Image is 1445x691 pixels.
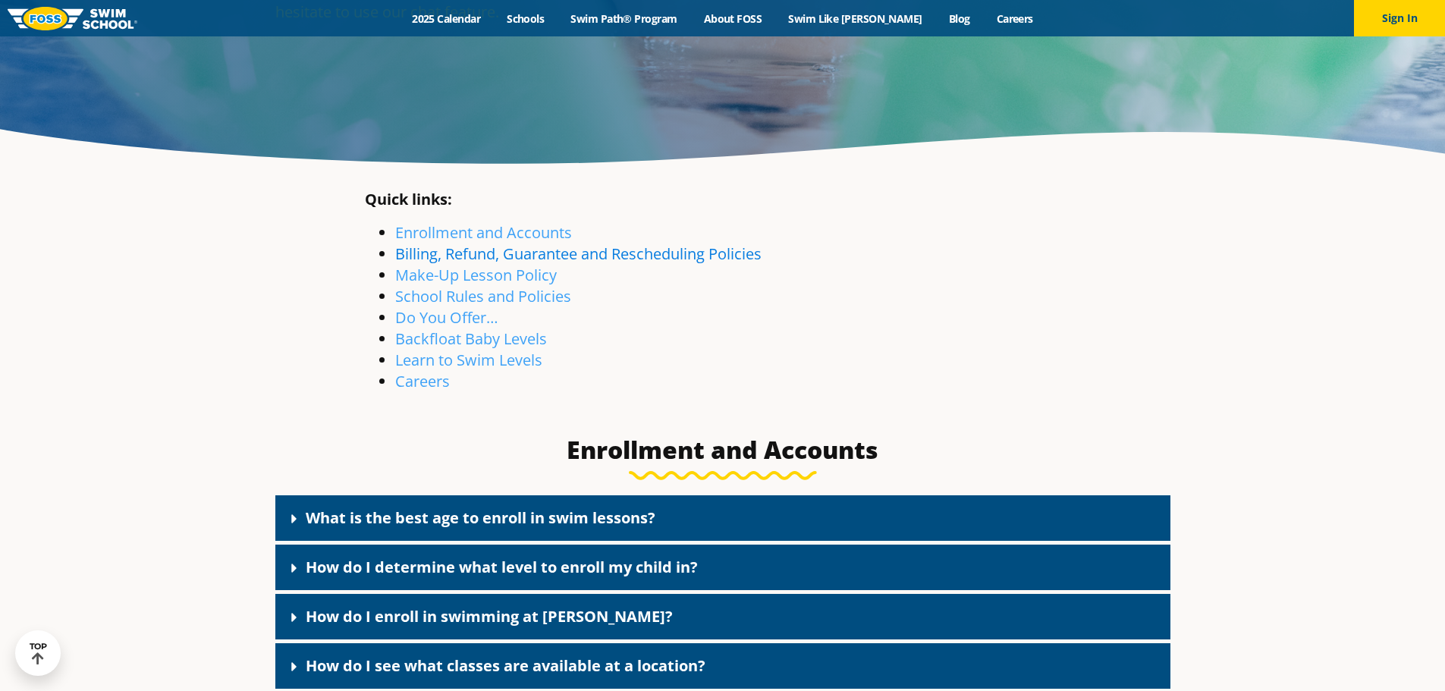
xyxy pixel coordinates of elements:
[494,11,558,26] a: Schools
[306,507,655,528] a: What is the best age to enroll in swim lessons?
[399,11,494,26] a: 2025 Calendar
[983,11,1046,26] a: Careers
[275,643,1170,689] div: How do I see what classes are available at a location?
[395,222,572,243] a: Enrollment and Accounts
[8,7,137,30] img: FOSS Swim School Logo
[365,189,452,209] strong: Quick links:
[395,371,450,391] a: Careers
[275,594,1170,639] div: How do I enroll in swimming at [PERSON_NAME]?
[365,435,1081,465] h3: Enrollment and Accounts
[558,11,690,26] a: Swim Path® Program
[306,655,705,676] a: How do I see what classes are available at a location?
[306,557,698,577] a: How do I determine what level to enroll my child in?
[775,11,936,26] a: Swim Like [PERSON_NAME]
[275,545,1170,590] div: How do I determine what level to enroll my child in?
[395,328,547,349] a: Backfloat Baby Levels
[395,243,762,264] a: Billing, Refund, Guarantee and Rescheduling Policies
[395,265,557,285] a: Make-Up Lesson Policy
[935,11,983,26] a: Blog
[395,286,571,306] a: School Rules and Policies
[306,606,673,627] a: How do I enroll in swimming at [PERSON_NAME]?
[30,642,47,665] div: TOP
[395,307,498,328] a: Do You Offer…
[275,495,1170,541] div: What is the best age to enroll in swim lessons?
[690,11,775,26] a: About FOSS
[395,350,542,370] a: Learn to Swim Levels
